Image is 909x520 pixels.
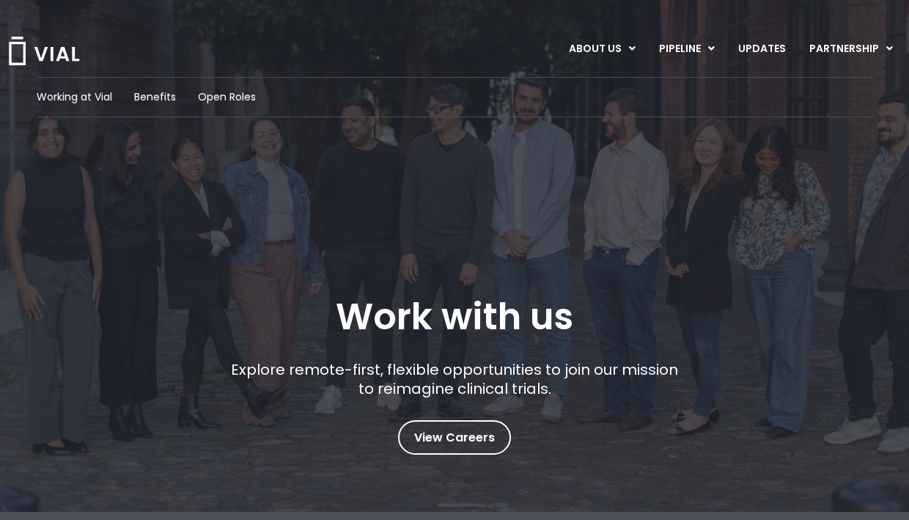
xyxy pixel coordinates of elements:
[798,37,905,62] a: PARTNERSHIPMenu Toggle
[37,89,112,105] a: Working at Vial
[7,37,81,65] img: Vial Logo
[398,420,511,455] a: View Careers
[647,37,726,62] a: PIPELINEMenu Toggle
[226,360,684,398] p: Explore remote-first, flexible opportunities to join our mission to reimagine clinical trials.
[134,89,176,105] a: Benefits
[414,428,495,447] span: View Careers
[336,296,573,338] h1: Work with us
[726,37,797,62] a: UPDATES
[557,37,647,62] a: ABOUT USMenu Toggle
[198,89,256,105] a: Open Roles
